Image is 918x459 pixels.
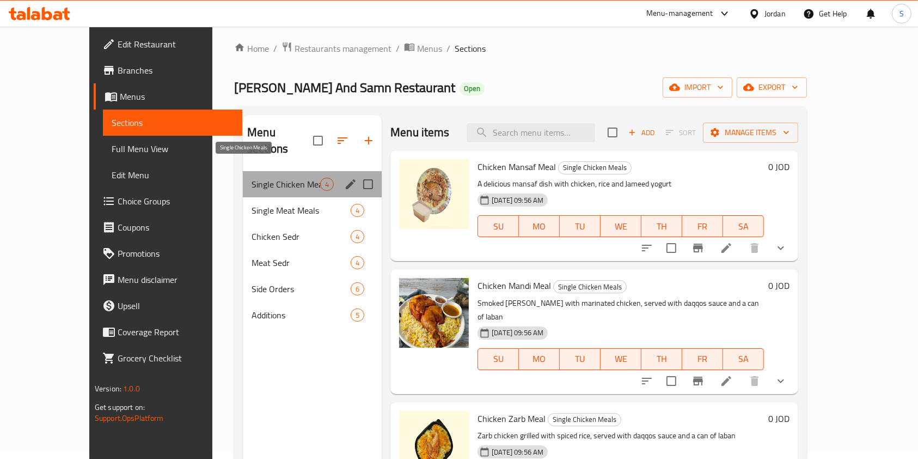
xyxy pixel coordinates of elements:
span: TH [646,219,678,234]
button: Add section [356,128,382,154]
span: Add [627,126,656,139]
span: 6 [351,284,364,294]
span: Single Chicken Meals [252,178,320,191]
a: Edit menu item [720,375,733,388]
span: Chicken Mansaf Meal [478,159,556,175]
span: Chicken Mandi Meal [478,277,551,294]
div: Single Chicken Meals [548,413,621,426]
span: Manage items [712,126,790,140]
li: / [273,42,277,55]
button: MO [519,348,560,370]
span: Select to update [660,370,683,392]
a: Choice Groups [94,188,243,214]
a: Edit Menu [103,162,243,188]
span: Get support on: [95,400,145,414]
span: Version: [95,382,121,396]
div: items [351,204,364,217]
a: Edit Restaurant [94,31,243,57]
span: Chicken Sedr [252,230,351,243]
button: SA [723,348,764,370]
button: WE [601,348,641,370]
span: Additions [252,309,351,322]
img: Chicken Mandi Meal [399,278,469,348]
span: Branches [118,64,234,77]
a: Full Menu View [103,136,243,162]
span: Select all sections [307,129,329,152]
span: SA [727,219,760,234]
h2: Menu items [390,124,450,141]
h6: 0 JOD [768,411,790,426]
li: / [446,42,450,55]
span: Coupons [118,221,234,234]
button: show more [768,368,794,394]
span: TU [564,351,596,367]
svg: Show Choices [774,241,787,255]
button: SU [478,215,519,237]
button: TU [560,348,601,370]
span: Choice Groups [118,195,234,208]
a: Promotions [94,240,243,267]
a: Support.OpsPlatform [95,411,164,425]
div: Side Orders6 [243,276,382,302]
li: / [396,42,400,55]
div: items [351,256,364,269]
span: Chicken Zarb Meal [478,410,546,427]
span: Select section first [659,124,703,141]
div: Single Chicken Meals [558,161,632,174]
svg: Show Choices [774,375,787,388]
span: 4 [321,179,333,190]
span: MO [523,351,555,367]
span: Edit Menu [112,168,234,182]
span: WE [605,351,637,367]
span: Grocery Checklist [118,352,234,365]
span: Full Menu View [112,142,234,155]
button: Branch-specific-item [685,368,711,394]
div: items [351,309,364,322]
span: Promotions [118,247,234,260]
span: 4 [351,258,364,268]
div: Open [460,82,485,95]
button: sort-choices [634,235,660,261]
div: items [351,282,364,295]
button: TH [641,215,682,237]
div: Meat Sedr [252,256,351,269]
h2: Menu sections [247,124,313,157]
span: Edit Restaurant [118,38,234,51]
div: Meat Sedr4 [243,250,382,276]
a: Home [234,42,269,55]
h6: 0 JOD [768,159,790,174]
button: FR [682,348,723,370]
div: items [320,178,334,191]
button: TU [560,215,601,237]
button: TH [641,348,682,370]
span: Menus [120,90,234,103]
span: Menu disclaimer [118,273,234,286]
span: [DATE] 09:56 AM [487,328,548,338]
span: Sections [112,116,234,129]
span: Upsell [118,299,234,312]
span: TU [564,219,596,234]
a: Upsell [94,293,243,319]
span: SA [727,351,760,367]
span: Single Chicken Meals [559,161,631,174]
button: SA [723,215,764,237]
span: Select section [601,121,624,144]
div: Chicken Sedr4 [243,224,382,250]
span: Add item [624,124,659,141]
span: Sections [455,42,486,55]
button: WE [601,215,641,237]
div: Single Chicken Meals4edit [243,171,382,197]
span: SU [482,219,515,234]
span: S [899,8,904,20]
a: Menus [94,83,243,110]
button: export [737,77,807,98]
a: Branches [94,57,243,83]
button: import [663,77,732,98]
a: Restaurants management [281,41,391,56]
button: Add [624,124,659,141]
a: Edit menu item [720,241,733,255]
span: FR [687,219,719,234]
a: Sections [103,110,243,136]
div: Menu-management [646,7,713,20]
